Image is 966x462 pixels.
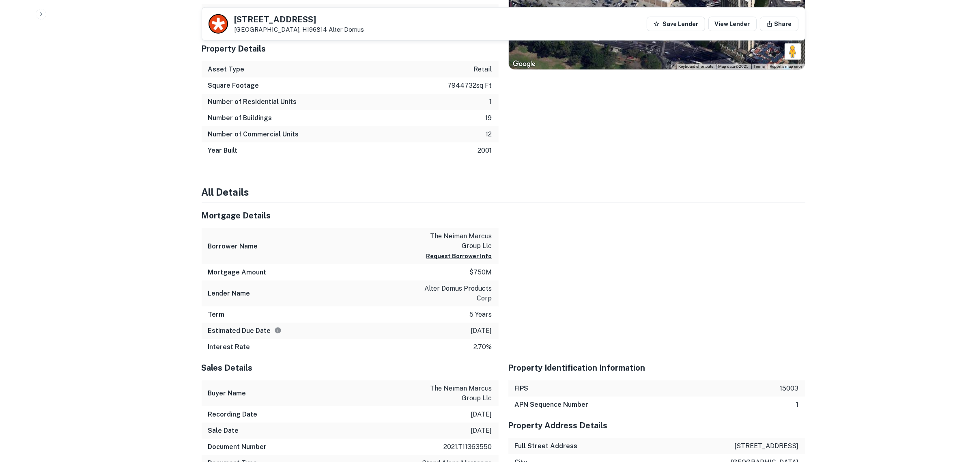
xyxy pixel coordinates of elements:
p: 2021.t11363550 [444,442,492,452]
a: Open this area in Google Maps (opens a new window) [511,59,538,69]
h6: Number of Buildings [208,113,272,123]
h6: Number of Residential Units [208,97,297,107]
p: [DATE] [471,326,492,336]
p: 1 [796,400,799,410]
span: Map data ©2025 [719,64,749,69]
h6: Term [208,310,225,320]
button: Keyboard shortcuts [679,64,714,69]
button: Save Lender [647,17,705,31]
button: Drag Pegman onto the map to open Street View [785,43,801,60]
h6: APN Sequence Number [515,400,589,410]
h6: Number of Commercial Units [208,130,299,139]
p: [STREET_ADDRESS] [735,441,799,451]
p: retail [474,65,492,74]
h6: Asset Type [208,65,245,74]
svg: Estimate is based on a standard schedule for this type of loan. [274,327,282,334]
h5: Property Address Details [508,419,805,432]
h6: Sale Date [208,426,239,436]
p: 15003 [780,384,799,393]
h5: Sales Details [202,362,499,374]
h4: All Details [202,185,805,199]
h6: Full Street Address [515,441,578,451]
p: 12 [486,130,492,139]
h5: Property Identification Information [508,362,805,374]
p: $750m [470,268,492,277]
p: [DATE] [471,410,492,419]
h6: Recording Date [208,410,258,419]
h6: Borrower Name [208,242,258,251]
h6: FIPS [515,384,529,393]
h6: Estimated Due Date [208,326,282,336]
iframe: Chat Widget [925,397,966,436]
h6: Document Number [208,442,267,452]
button: Share [760,17,798,31]
h5: [STREET_ADDRESS] [235,15,364,24]
h6: Square Footage [208,81,259,91]
p: 1 [490,97,492,107]
a: View Lender [708,17,757,31]
img: Google [511,59,538,69]
button: Request Borrower Info [426,251,492,261]
p: [GEOGRAPHIC_DATA], HI96814 [235,26,364,33]
h6: Mortgage Amount [208,268,267,277]
h6: Lender Name [208,289,250,298]
p: 7944732 sq ft [448,81,492,91]
p: 5 years [470,310,492,320]
h6: Interest Rate [208,342,250,352]
p: 19 [486,113,492,123]
p: the neiman marcus group llc [419,231,492,251]
h6: Year Built [208,146,238,155]
a: Terms (opens in new tab) [754,64,765,69]
p: 2.70% [474,342,492,352]
h5: Mortgage Details [202,209,499,222]
h6: Buyer Name [208,389,246,398]
p: 2001 [478,146,492,155]
h5: Property Details [202,43,499,55]
p: [DATE] [471,426,492,436]
a: Report a map error [770,64,802,69]
p: alter domus products corp [419,284,492,303]
a: Alter Domus [329,26,364,33]
p: the neiman marcus group llc [419,384,492,403]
